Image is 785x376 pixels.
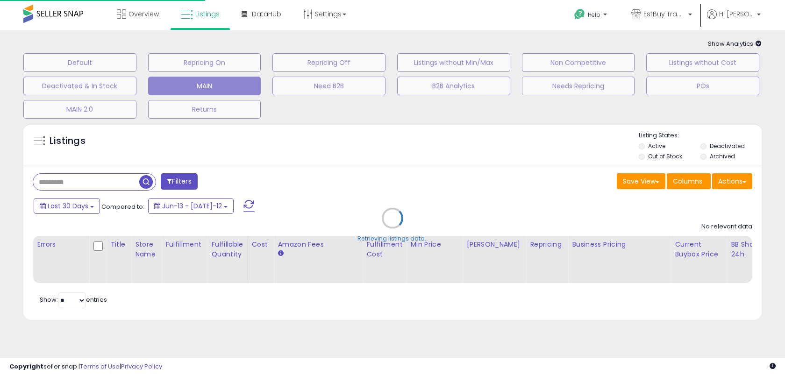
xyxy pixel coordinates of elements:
div: Retrieving listings data.. [357,234,428,243]
a: Privacy Policy [121,362,162,371]
button: Listings without Cost [646,53,759,72]
i: Get Help [574,8,585,20]
button: Returns [148,100,261,119]
button: Default [23,53,136,72]
span: Listings [195,9,220,19]
button: MAIN [148,77,261,95]
button: Repricing On [148,53,261,72]
span: EstBuy Trading [643,9,685,19]
button: Repricing Off [272,53,385,72]
span: Hi [PERSON_NAME] [719,9,754,19]
a: Terms of Use [80,362,120,371]
span: Show Analytics [708,39,762,48]
span: DataHub [252,9,281,19]
span: Help [588,11,600,19]
button: Deactivated & In Stock [23,77,136,95]
a: Hi [PERSON_NAME] [707,9,761,30]
button: MAIN 2.0 [23,100,136,119]
a: Help [567,1,616,30]
span: Overview [128,9,159,19]
strong: Copyright [9,362,43,371]
button: Needs Repricing [522,77,635,95]
button: Non Competitive [522,53,635,72]
button: POs [646,77,759,95]
button: Listings without Min/Max [397,53,510,72]
button: Need B2B [272,77,385,95]
div: seller snap | | [9,362,162,371]
button: B2B Analytics [397,77,510,95]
